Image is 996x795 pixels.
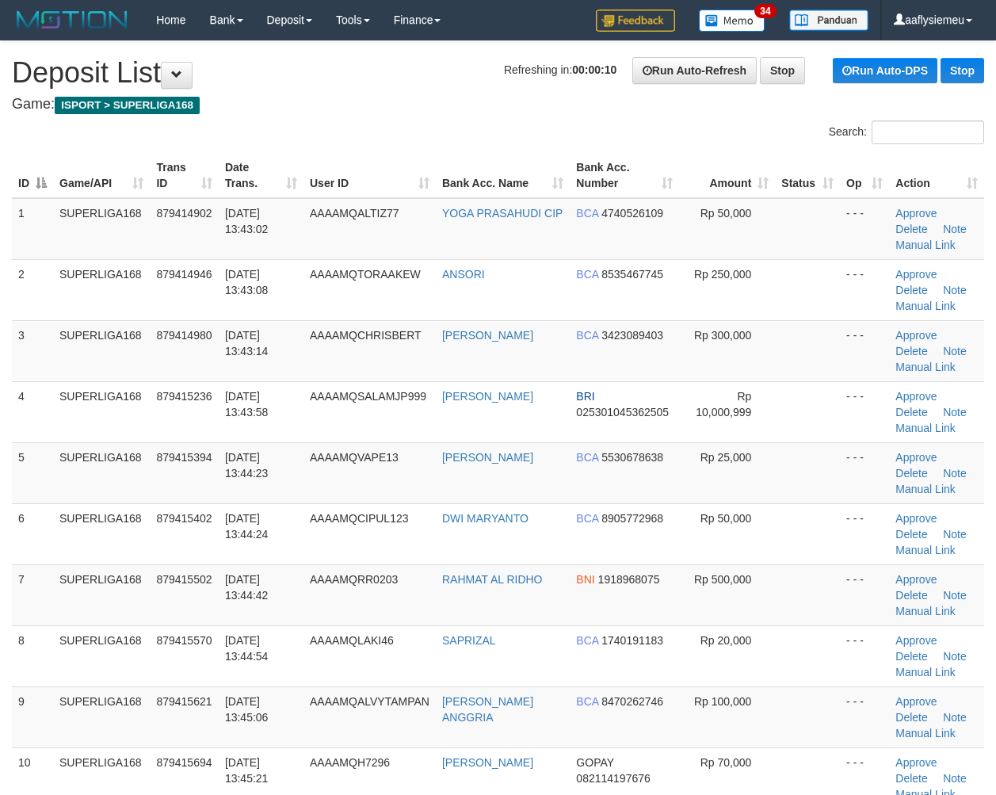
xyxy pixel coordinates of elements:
[840,198,889,260] td: - - -
[12,198,53,260] td: 1
[754,4,776,18] span: 34
[895,300,956,312] a: Manual Link
[576,451,598,464] span: BCA
[895,406,927,419] a: Delete
[895,223,927,235] a: Delete
[225,207,269,235] span: [DATE] 13:43:02
[156,634,212,647] span: 879415570
[840,564,889,625] td: - - -
[442,207,563,220] a: YOGA PRASAHUDI CIP
[55,97,200,114] span: ISPORT > SUPERLIGA168
[576,207,598,220] span: BCA
[442,695,533,724] a: [PERSON_NAME] ANGGRIA
[895,284,927,296] a: Delete
[895,361,956,373] a: Manual Link
[576,268,598,281] span: BCA
[601,268,663,281] span: Copy 8535467745 to clipboard
[53,198,150,260] td: SUPERLIGA168
[570,153,678,198] th: Bank Acc. Number: activate to sort column ascending
[53,625,150,686] td: SUPERLIGA168
[895,345,927,357] a: Delete
[895,756,937,769] a: Approve
[572,63,616,76] strong: 00:00:10
[840,153,889,198] th: Op: activate to sort column ascending
[895,544,956,556] a: Manual Link
[601,634,663,647] span: Copy 1740191183 to clipboard
[598,573,660,586] span: Copy 1918968075 to clipboard
[12,97,984,113] h4: Game:
[872,120,984,144] input: Search:
[943,772,967,785] a: Note
[895,772,927,785] a: Delete
[12,381,53,442] td: 4
[895,711,927,724] a: Delete
[225,329,269,357] span: [DATE] 13:43:14
[225,756,269,785] span: [DATE] 13:45:21
[840,625,889,686] td: - - -
[895,573,937,586] a: Approve
[504,63,616,76] span: Refreshing in:
[442,268,485,281] a: ANSORI
[576,390,594,403] span: BRI
[700,756,752,769] span: Rp 70,000
[943,284,967,296] a: Note
[156,695,212,708] span: 879415621
[310,451,399,464] span: AAAAMQVAPE13
[601,207,663,220] span: Copy 4740526109 to clipboard
[12,442,53,503] td: 5
[895,268,937,281] a: Approve
[895,207,937,220] a: Approve
[225,573,269,602] span: [DATE] 13:44:42
[156,756,212,769] span: 879415694
[12,564,53,625] td: 7
[442,512,529,525] a: DWI MARYANTO
[442,634,496,647] a: SAPRIZAL
[53,686,150,747] td: SUPERLIGA168
[442,756,533,769] a: [PERSON_NAME]
[576,512,598,525] span: BCA
[225,512,269,541] span: [DATE] 13:44:24
[943,345,967,357] a: Note
[632,57,757,84] a: Run Auto-Refresh
[601,512,663,525] span: Copy 8905772968 to clipboard
[225,634,269,663] span: [DATE] 13:44:54
[576,329,598,342] span: BCA
[941,58,984,83] a: Stop
[840,503,889,564] td: - - -
[601,451,663,464] span: Copy 5530678638 to clipboard
[310,512,409,525] span: AAAAMQCIPUL123
[694,329,751,342] span: Rp 300,000
[442,451,533,464] a: [PERSON_NAME]
[601,329,663,342] span: Copy 3423089403 to clipboard
[310,573,398,586] span: AAAAMQRR0203
[303,153,436,198] th: User ID: activate to sort column ascending
[12,259,53,320] td: 2
[219,153,303,198] th: Date Trans.: activate to sort column ascending
[436,153,570,198] th: Bank Acc. Name: activate to sort column ascending
[310,268,421,281] span: AAAAMQTORAAKEW
[760,57,805,84] a: Stop
[895,727,956,740] a: Manual Link
[156,573,212,586] span: 879415502
[943,650,967,663] a: Note
[53,320,150,381] td: SUPERLIGA168
[156,207,212,220] span: 879414902
[679,153,776,198] th: Amount: activate to sort column ascending
[895,605,956,617] a: Manual Link
[895,390,937,403] a: Approve
[895,695,937,708] a: Approve
[12,625,53,686] td: 8
[156,512,212,525] span: 879415402
[943,223,967,235] a: Note
[12,57,984,89] h1: Deposit List
[442,573,543,586] a: RAHMAT AL RIDHO
[829,120,984,144] label: Search:
[53,259,150,320] td: SUPERLIGA168
[789,10,868,31] img: panduan.png
[601,695,663,708] span: Copy 8470262746 to clipboard
[225,451,269,480] span: [DATE] 13:44:23
[694,573,751,586] span: Rp 500,000
[895,634,937,647] a: Approve
[576,406,669,419] span: Copy 025301045362505 to clipboard
[53,442,150,503] td: SUPERLIGA168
